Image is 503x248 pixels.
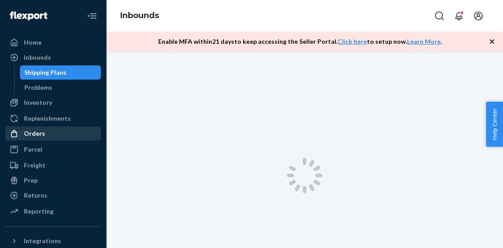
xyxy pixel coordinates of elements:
div: Shipping Plans [24,68,66,77]
div: Freight [24,161,46,170]
a: Problems [20,80,101,95]
div: Orders [24,129,45,138]
a: Click here [338,38,367,45]
a: Freight [5,158,101,172]
img: Flexport logo [10,11,47,20]
button: Close Navigation [83,7,101,25]
div: Returns [24,191,47,200]
a: Replenishments [5,111,101,126]
button: Help Center [486,102,503,147]
div: Home [24,38,42,47]
a: Parcel [5,142,101,156]
div: Prep [24,176,38,185]
a: Inbounds [120,11,159,20]
a: Reporting [5,204,101,218]
div: Problems [24,83,52,92]
button: Open account menu [469,7,487,25]
ol: breadcrumbs [113,3,166,29]
div: Inbounds [24,53,51,62]
div: Integrations [24,237,61,245]
div: Parcel [24,145,42,154]
a: Inventory [5,95,101,110]
button: Open notifications [450,7,468,25]
a: Inbounds [5,50,101,65]
div: Reporting [24,207,53,216]
a: Orders [5,126,101,141]
p: Enable MFA within 21 days to keep accessing the Seller Portal. to setup now. . [158,37,442,46]
button: Integrations [5,234,101,248]
div: Inventory [24,98,52,107]
a: Returns [5,188,101,202]
a: Prep [5,173,101,187]
a: Home [5,35,101,50]
a: Shipping Plans [20,65,101,80]
a: Learn More [407,38,441,45]
button: Open Search Box [431,7,448,25]
div: Replenishments [24,114,71,123]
